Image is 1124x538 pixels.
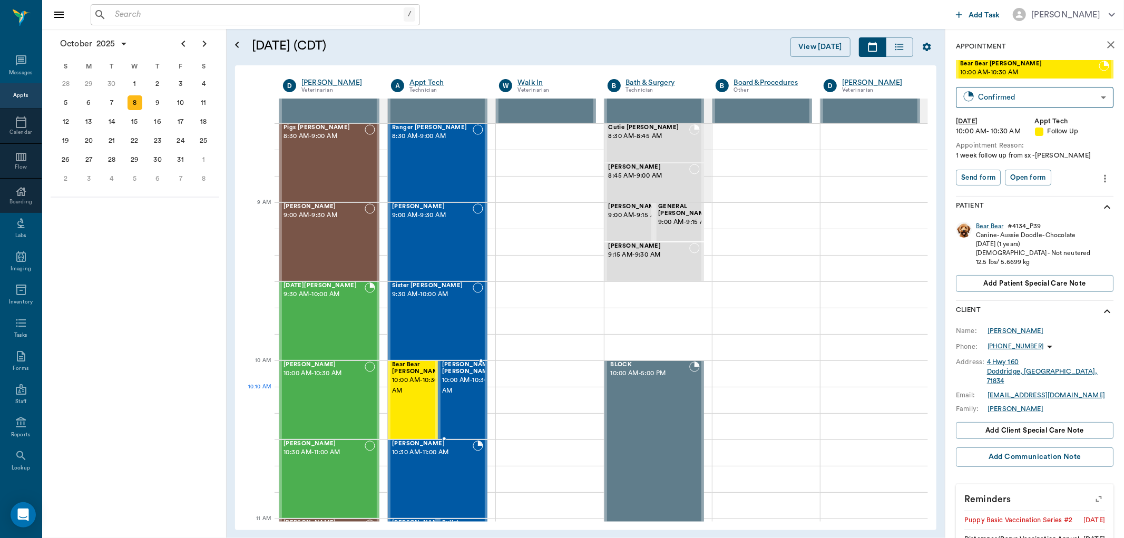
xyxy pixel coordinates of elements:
[1100,34,1121,55] button: close
[279,123,379,202] div: NOT_CONFIRMED, 8:30 AM - 9:00 AM
[976,231,1090,240] div: Canine - Aussie Doodle - Chocolate
[173,76,188,91] div: Friday, October 3, 2025
[956,357,987,367] div: Address:
[609,164,689,171] span: [PERSON_NAME]
[658,217,711,228] span: 9:00 AM - 9:15 AM
[388,123,487,202] div: NOT_CONFIRMED, 8:30 AM - 9:00 AM
[194,33,215,54] button: Next page
[609,210,661,221] span: 9:00 AM - 9:15 AM
[81,76,96,91] div: Monday, September 29, 2025
[173,171,188,186] div: Friday, November 7, 2025
[956,42,1006,52] p: Appointment
[824,79,837,92] div: D
[392,520,445,526] span: [PERSON_NAME]
[988,404,1043,414] a: [PERSON_NAME]
[192,58,215,74] div: S
[58,171,73,186] div: Sunday, November 2, 2025
[404,7,415,22] div: /
[956,404,988,414] div: Family:
[123,58,146,74] div: W
[956,151,1113,161] div: 1 week follow up from sx -[PERSON_NAME]
[956,447,1113,467] button: Add Communication Note
[146,58,169,74] div: T
[243,355,271,382] div: 10 AM
[14,331,27,339] div: Tasks
[128,76,142,91] div: Wednesday, October 1, 2025
[609,124,689,131] span: Cutie [PERSON_NAME]
[956,116,1035,126] div: [DATE]
[609,203,661,210] span: [PERSON_NAME]
[81,152,96,167] div: Monday, October 27, 2025
[128,133,142,148] div: Wednesday, October 22, 2025
[654,202,704,242] div: NOT_CONFIRMED, 9:00 AM - 9:15 AM
[960,67,1099,78] span: 10:00 AM - 10:30 AM
[976,249,1090,258] div: [DEMOGRAPHIC_DATA] - Not neutered
[196,95,211,110] div: Saturday, October 11, 2025
[388,281,487,360] div: NOT_CONFIRMED, 9:30 AM - 10:00 AM
[243,197,271,223] div: 9 AM
[58,133,73,148] div: Sunday, October 19, 2025
[388,202,487,281] div: NOT_CONFIRMED, 9:00 AM - 9:30 AM
[392,131,473,142] span: 8:30 AM - 9:00 AM
[842,86,916,95] div: Veterinarian
[284,520,365,526] span: [PERSON_NAME]
[1035,116,1114,126] div: Appt Tech
[517,77,591,88] a: Walk In
[284,289,365,300] span: 9:30 AM - 10:00 AM
[499,79,512,92] div: W
[1035,126,1114,136] div: Follow Up
[442,375,495,396] span: 10:00 AM - 10:30 AM
[392,210,473,221] span: 9:00 AM - 9:30 AM
[58,152,73,167] div: Sunday, October 26, 2025
[952,5,1004,24] button: Add Task
[438,360,488,439] div: NOT_CONFIRMED, 10:00 AM - 10:30 AM
[609,250,689,260] span: 9:15 AM - 9:30 AM
[956,305,981,318] p: Client
[842,77,916,88] a: [PERSON_NAME]
[960,61,1099,67] span: Bear Bear [PERSON_NAME]
[128,114,142,129] div: Wednesday, October 15, 2025
[104,95,119,110] div: Tuesday, October 7, 2025
[1005,170,1051,186] button: Open form
[284,368,365,379] span: 10:00 AM - 10:30 AM
[956,170,1001,186] button: Send form
[81,114,96,129] div: Monday, October 13, 2025
[956,484,1113,511] p: Reminders
[956,422,1113,439] button: Add client Special Care Note
[284,441,365,447] span: [PERSON_NAME]
[1004,5,1123,24] button: [PERSON_NAME]
[48,4,70,25] button: Close drawer
[81,133,96,148] div: Monday, October 20, 2025
[301,86,375,95] div: Veterinarian
[100,58,123,74] div: T
[301,77,375,88] div: [PERSON_NAME]
[104,133,119,148] div: Tuesday, October 21, 2025
[517,86,591,95] div: Veterinarian
[104,114,119,129] div: Tuesday, October 14, 2025
[611,368,689,379] span: 10:00 AM - 5:00 PM
[976,222,1003,231] a: Bear Bear
[392,289,473,300] span: 9:30 AM - 10:00 AM
[111,7,404,22] input: Search
[392,361,445,375] span: Bear Bear [PERSON_NAME]
[442,361,495,375] span: [PERSON_NAME] [PERSON_NAME]
[790,37,851,57] button: View [DATE]
[987,359,1098,385] a: 4 Hwy 160Doddridge, [GEOGRAPHIC_DATA], 71834
[54,58,77,74] div: S
[604,242,704,281] div: NOT_CONFIRMED, 9:15 AM - 9:30 AM
[1083,515,1105,525] div: [DATE]
[988,342,1043,351] p: [PHONE_NUMBER]
[1008,222,1041,231] div: # 4134_P39
[173,152,188,167] div: Friday, October 31, 2025
[964,515,1072,525] div: Puppy Basic Vaccination Series #2
[391,79,404,92] div: A
[392,282,473,289] span: Sister [PERSON_NAME]
[392,441,473,447] span: [PERSON_NAME]
[196,152,211,167] div: Saturday, November 1, 2025
[716,79,729,92] div: B
[956,141,1113,151] div: Appointment Reason:
[284,361,365,368] span: [PERSON_NAME]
